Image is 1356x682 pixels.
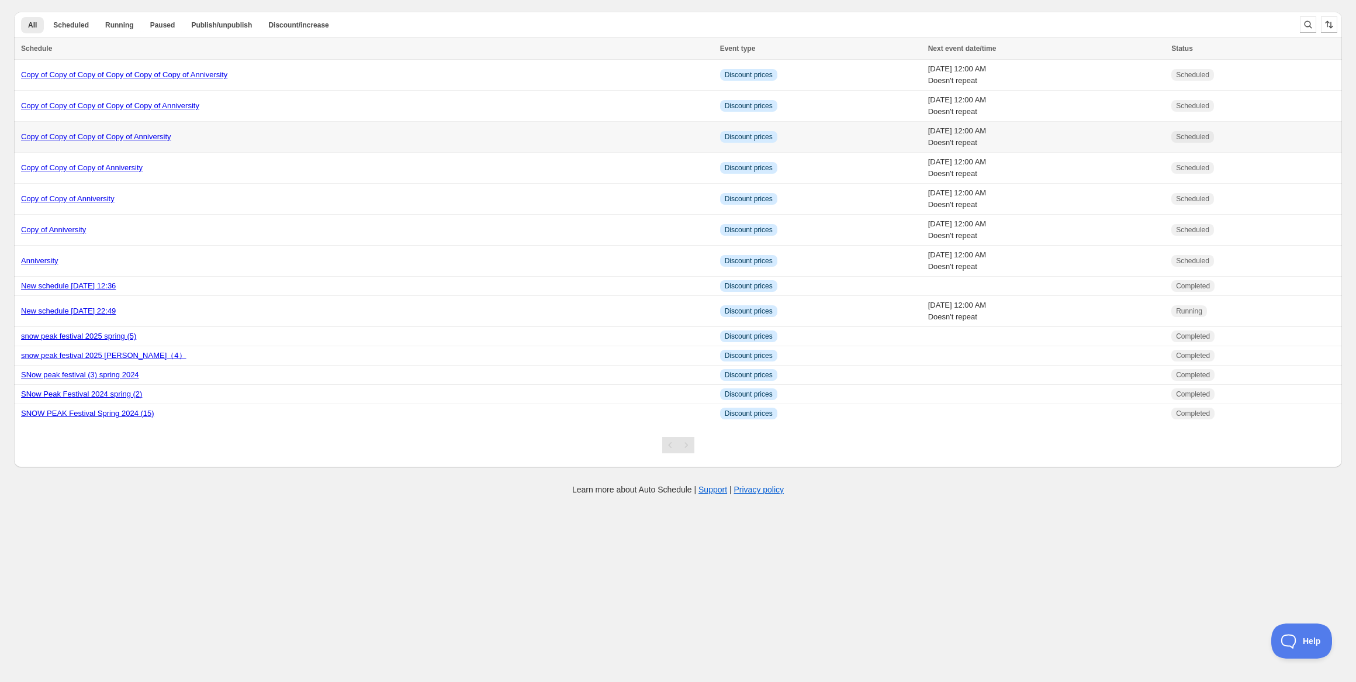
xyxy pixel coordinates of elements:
span: Discount prices [725,194,773,204]
a: Copy of Copy of Anniversity [21,194,115,203]
iframe: Toggle Customer Support [1271,624,1333,659]
span: All [28,20,37,30]
span: Scheduled [1176,101,1209,111]
span: Discount prices [725,390,773,399]
td: [DATE] 12:00 AM Doesn't repeat [925,122,1168,153]
span: Discount/increase [268,20,328,30]
span: Discount prices [725,225,773,235]
span: Status [1171,44,1193,53]
button: Search and filter results [1300,16,1316,33]
a: New schedule [DATE] 22:49 [21,306,116,315]
span: Completed [1176,370,1210,380]
span: Discount prices [725,256,773,266]
a: Anniversity [21,256,58,265]
span: Scheduled [1176,256,1209,266]
span: Scheduled [1176,70,1209,80]
span: Scheduled [1176,225,1209,235]
a: Copy of Anniversity [21,225,86,234]
a: Privacy policy [734,485,784,494]
a: SNow Peak Festival 2024 spring (2) [21,390,142,398]
td: [DATE] 12:00 AM Doesn't repeat [925,296,1168,327]
span: Scheduled [1176,163,1209,173]
a: snow peak festival 2025 spring (5) [21,332,136,340]
span: Completed [1176,351,1210,360]
span: Completed [1176,281,1210,291]
a: SNow peak festival (3) spring 2024 [21,370,139,379]
span: Schedule [21,44,52,53]
span: Discount prices [725,370,773,380]
span: Scheduled [53,20,89,30]
a: New schedule [DATE] 12:36 [21,281,116,290]
span: Scheduled [1176,194,1209,204]
a: Copy of Copy of Copy of Anniversity [21,163,143,172]
span: Running [105,20,134,30]
span: Completed [1176,409,1210,418]
span: Discount prices [725,70,773,80]
span: Discount prices [725,281,773,291]
a: Copy of Copy of Copy of Copy of Anniversity [21,132,171,141]
button: Sort the results [1321,16,1337,33]
span: Discount prices [725,332,773,341]
span: Scheduled [1176,132,1209,142]
span: Paused [150,20,175,30]
a: Copy of Copy of Copy of Copy of Copy of Copy of Anniversity [21,70,227,79]
span: Publish/unpublish [191,20,252,30]
a: Copy of Copy of Copy of Copy of Copy of Anniversity [21,101,199,110]
span: Event type [720,44,756,53]
span: Discount prices [725,409,773,418]
a: SNOW PEAK Festival Spring 2024 (15) [21,409,154,418]
span: Running [1176,306,1202,316]
td: [DATE] 12:00 AM Doesn't repeat [925,153,1168,184]
a: Support [698,485,727,494]
td: [DATE] 12:00 AM Doesn't repeat [925,246,1168,277]
td: [DATE] 12:00 AM Doesn't repeat [925,215,1168,246]
span: Next event date/time [928,44,997,53]
span: Discount prices [725,351,773,360]
span: Completed [1176,332,1210,341]
span: Discount prices [725,306,773,316]
nav: Pagination [662,437,694,453]
span: Discount prices [725,101,773,111]
span: Discount prices [725,163,773,173]
p: Learn more about Auto Schedule | | [572,484,784,495]
a: snow peak festival 2025 [PERSON_NAME]（4） [21,351,186,360]
td: [DATE] 12:00 AM Doesn't repeat [925,91,1168,122]
td: [DATE] 12:00 AM Doesn't repeat [925,184,1168,215]
span: Completed [1176,390,1210,399]
span: Discount prices [725,132,773,142]
td: [DATE] 12:00 AM Doesn't repeat [925,60,1168,91]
